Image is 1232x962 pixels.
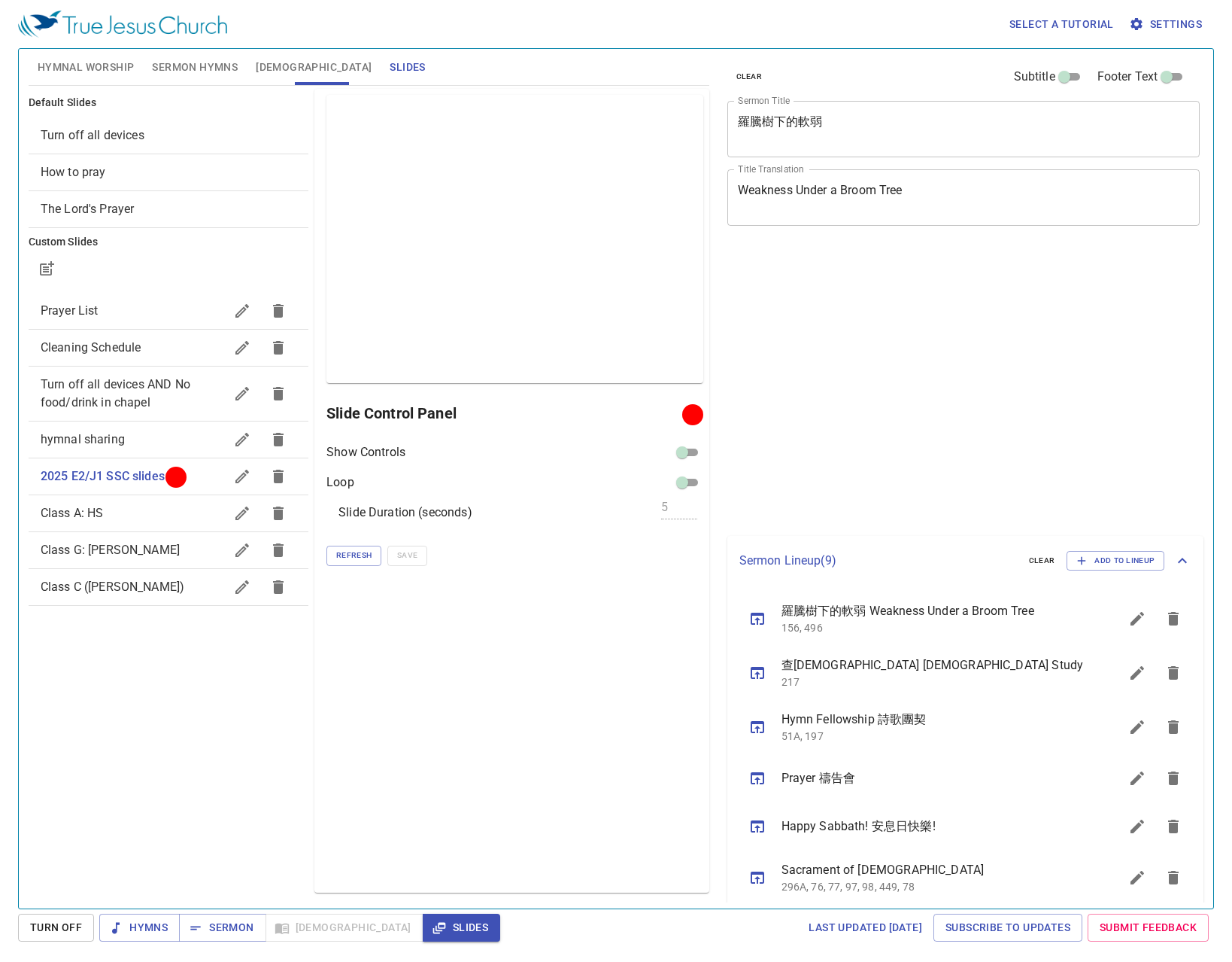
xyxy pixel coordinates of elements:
div: Turn off all devices AND No food/drink in chapel [29,367,308,421]
a: Submit Feedback [1088,914,1209,942]
button: Select a tutorial [1003,11,1120,38]
span: Prayer 禱告會 [781,769,1084,787]
span: Last updated [DATE] [809,918,922,937]
button: Add to Lineup [1067,551,1164,571]
span: Turn off all devices AND No food/drink in chapel [41,377,190,409]
button: Turn Off [18,914,94,942]
span: Happy Sabbath! 安息日快樂! [781,817,1084,836]
span: Sermon Hymns [152,58,238,77]
span: Sermon [191,918,253,937]
span: Sacrament of [DEMOGRAPHIC_DATA] [781,861,1084,879]
h6: Slide Control Panel [326,401,687,425]
button: Refresh [326,546,381,565]
span: Class G: Elijah [41,543,180,557]
span: [object Object] [41,128,144,142]
span: Hymnal Worship [38,58,135,77]
p: 217 [781,674,1084,690]
span: clear [1029,554,1055,568]
span: Subscribe to Updates [945,918,1070,937]
p: Show Controls [326,443,405,461]
span: Settings [1132,15,1202,34]
div: Cleaning Schedule [29,330,308,366]
span: Hymn Fellowship 詩歌團契 [781,711,1084,729]
button: Settings [1126,11,1208,38]
span: clear [736,70,763,84]
span: Class A: HS [41,506,104,520]
a: Last updated [DATE] [803,914,928,942]
p: Slide Duration (seconds) [338,504,472,522]
span: Select a tutorial [1009,15,1114,34]
button: clear [1020,552,1064,570]
span: [object Object] [41,165,106,179]
span: Refresh [336,549,372,562]
p: 51A, 197 [781,729,1084,744]
h6: Default Slides [29,95,308,111]
p: 156, 496 [781,620,1084,635]
iframe: from-child [721,242,1107,530]
p: Sermon Lineup ( 9 ) [739,552,1017,570]
textarea: Weakness Under a Broom Tree [738,183,1190,212]
div: Prayer List [29,293,308,329]
button: Hymns [99,914,180,942]
span: Add to Lineup [1076,554,1155,568]
span: Footer Text [1097,68,1158,86]
div: Turn off all devices [29,117,308,154]
div: Sermon Lineup(9)clearAdd to Lineup [727,536,1204,586]
span: Cleaning Schedule [41,340,141,355]
div: Class G: [PERSON_NAME] [29,532,308,568]
p: 296A, 76, 77, 97, 98, 449, 78 [781,879,1084,894]
div: The Lord's Prayer [29,191,308,227]
a: Subscribe to Updates [933,914,1082,942]
div: Class A: HS [29,495,308,531]
div: 2025 E2/J1 SSC slides [29,458,308,495]
span: hymnal sharing [41,432,125,446]
div: hymnal sharing [29,422,308,458]
span: 2025 E2/J1 SSC slides [41,469,165,483]
div: How to pray [29,154,308,190]
span: Slides [390,58,425,77]
span: Subtitle [1014,68,1055,86]
img: True Jesus Church [18,11,227,38]
span: Submit Feedback [1100,918,1197,937]
p: Loop [326,473,354,492]
span: Slides [435,918,488,937]
div: Class C ([PERSON_NAME]) [29,569,308,605]
span: Prayer List [41,303,99,318]
span: 查[DEMOGRAPHIC_DATA] [DEMOGRAPHIC_DATA] Study [781,656,1084,674]
button: clear [727,68,772,86]
span: Class C (Wang) [41,580,184,594]
span: Hymns [111,918,168,937]
button: Sermon [179,914,266,942]
textarea: 羅騰樹下的軟弱 [738,114,1190,143]
span: [DEMOGRAPHIC_DATA] [256,58,372,77]
span: 羅騰樹下的軟弱 Weakness Under a Broom Tree [781,602,1084,620]
span: [object Object] [41,202,135,216]
span: Turn Off [30,918,82,937]
button: Slides [423,914,500,942]
h6: Custom Slides [29,234,308,251]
